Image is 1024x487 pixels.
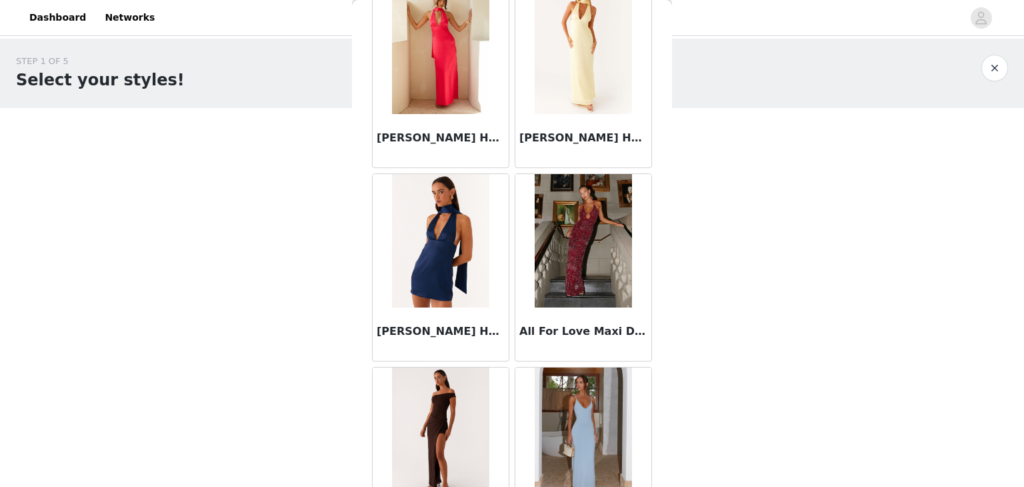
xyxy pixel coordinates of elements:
a: Networks [97,3,163,33]
h3: [PERSON_NAME] Halter Mini Dress - Navy [377,324,505,340]
h1: Select your styles! [16,68,185,92]
div: STEP 1 OF 5 [16,55,185,68]
h3: All For Love Maxi Dress - Burgundy [519,324,647,340]
a: Dashboard [21,3,94,33]
img: All For Love Maxi Dress - Burgundy [535,174,631,308]
h3: [PERSON_NAME] Halter Maxi Dress - Yellow [519,130,647,146]
h3: [PERSON_NAME] Halter Maxi Dress - Fuchsia [377,130,505,146]
div: avatar [975,7,987,29]
img: Alicia Satin Halter Mini Dress - Navy [392,174,489,308]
